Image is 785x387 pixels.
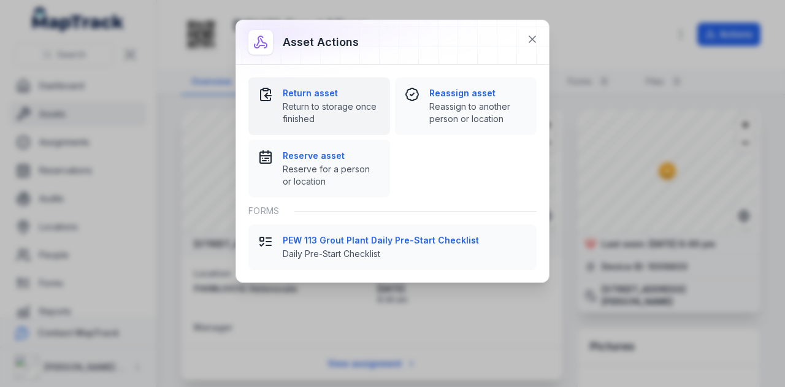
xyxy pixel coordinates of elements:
div: Forms [248,197,537,224]
span: Reassign to another person or location [429,101,527,125]
h3: Asset actions [283,34,359,51]
span: Daily Pre-Start Checklist [283,248,527,260]
strong: Reserve asset [283,150,380,162]
span: Return to storage once finished [283,101,380,125]
button: Return assetReturn to storage once finished [248,77,390,135]
strong: Return asset [283,87,380,99]
button: Reserve assetReserve for a person or location [248,140,390,197]
strong: Reassign asset [429,87,527,99]
span: Reserve for a person or location [283,163,380,188]
button: PEW 113 Grout Plant Daily Pre-Start ChecklistDaily Pre-Start Checklist [248,224,537,270]
strong: PEW 113 Grout Plant Daily Pre-Start Checklist [283,234,527,247]
button: Reassign assetReassign to another person or location [395,77,537,135]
